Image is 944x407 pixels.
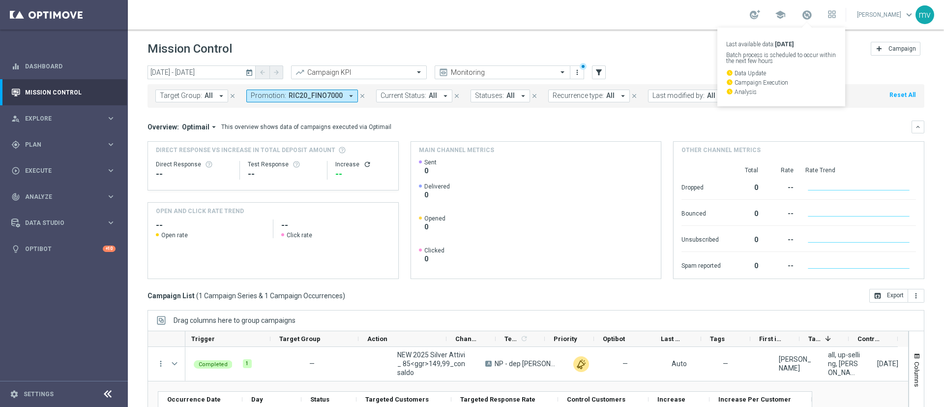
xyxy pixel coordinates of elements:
[269,65,283,79] button: arrow_forward
[309,360,315,368] span: —
[429,92,437,100] span: All
[147,123,179,131] h3: Overview:
[681,231,721,247] div: Unsubscribed
[875,45,883,53] i: add
[770,231,794,247] div: --
[912,121,924,133] button: keyboard_arrow_down
[681,257,721,273] div: Spam reported
[155,90,228,102] button: Target Group: All arrow_drop_down
[11,193,116,201] div: track_changes Analyze keyboard_arrow_right
[179,123,221,131] button: Optimail arrow_drop_down
[11,166,20,175] i: play_circle_outline
[194,359,233,369] colored-tag: Completed
[681,146,761,155] h4: Other channel metrics
[147,65,256,79] input: Select date range
[106,114,116,123] i: keyboard_arrow_right
[733,231,758,247] div: 0
[733,257,758,273] div: 0
[228,91,237,101] button: close
[381,92,426,100] span: Current Status:
[281,219,390,231] h2: --
[888,45,916,52] span: Campaign
[11,219,116,227] div: Data Studio keyboard_arrow_right
[424,222,445,231] span: 0
[888,90,916,100] button: Reset All
[913,362,921,387] span: Columns
[25,194,106,200] span: Analyze
[11,141,116,149] button: gps_fixed Plan keyboard_arrow_right
[439,67,448,77] i: preview
[251,396,263,403] span: Day
[11,79,116,105] div: Mission Control
[191,335,215,343] span: Trigger
[174,316,295,324] div: Row Groups
[573,68,581,76] i: more_vert
[710,335,725,343] span: Tags
[726,69,834,76] p: Data Update
[147,291,345,300] h3: Campaign List
[908,289,924,303] button: more_vert
[652,92,705,100] span: Last modified by:
[251,92,286,100] span: Promotion:
[11,140,106,149] div: Plan
[775,9,786,20] span: school
[11,115,116,123] button: person_search Explore keyboard_arrow_right
[243,359,252,368] div: 1
[376,90,452,102] button: Current Status: All arrow_drop_down
[160,92,202,100] span: Target Group:
[419,146,494,155] h4: Main channel metrics
[11,245,20,253] i: lightbulb
[358,91,367,101] button: close
[156,146,335,155] span: Direct Response VS Increase In Total Deposit Amount
[11,140,20,149] i: gps_fixed
[11,89,116,96] div: Mission Control
[11,166,106,175] div: Execute
[779,355,811,373] div: mariafrancesca visciano
[519,333,528,344] span: Calculate column
[856,7,915,22] a: [PERSON_NAME]keyboard_arrow_down
[156,168,232,180] div: --
[770,205,794,220] div: --
[11,114,20,123] i: person_search
[592,65,606,79] button: filter_alt
[455,335,479,343] span: Channel
[248,168,319,180] div: --
[156,207,244,216] h4: OPEN AND CLICK RATE TREND
[681,205,721,220] div: Bounced
[199,291,343,300] span: 1 Campaign Series & 1 Campaign Occurrences
[25,168,106,174] span: Execute
[453,93,460,99] i: close
[548,90,630,102] button: Recurrence type: All arrow_drop_down
[869,291,924,299] multiple-options-button: Export to CSV
[256,65,269,79] button: arrow_back
[259,69,266,76] i: arrow_back
[726,69,733,76] i: watch_later
[246,90,358,102] button: Promotion: RIC20_FINO7000 arrow_drop_down
[726,41,836,47] p: Last available data:
[310,396,329,403] span: Status
[106,218,116,227] i: keyboard_arrow_right
[681,179,721,194] div: Dropped
[11,114,106,123] div: Explore
[279,335,321,343] span: Target Group
[156,359,165,368] button: more_vert
[106,140,116,149] i: keyboard_arrow_right
[567,396,625,403] span: Control Customers
[106,166,116,175] i: keyboard_arrow_right
[24,391,54,397] a: Settings
[205,92,213,100] span: All
[553,92,604,100] span: Recurrence type:
[335,168,390,180] div: --
[805,166,916,174] div: Rate Trend
[245,68,254,77] i: today
[435,65,570,79] ng-select: Monitoring
[733,179,758,194] div: 0
[367,335,387,343] span: Action
[343,291,345,300] span: )
[770,179,794,194] div: --
[11,63,116,70] button: equalizer Dashboard
[914,124,921,130] i: keyboard_arrow_down
[506,92,515,100] span: All
[580,63,587,70] div: There are unsaved changes
[11,167,116,175] button: play_circle_outline Execute keyboard_arrow_right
